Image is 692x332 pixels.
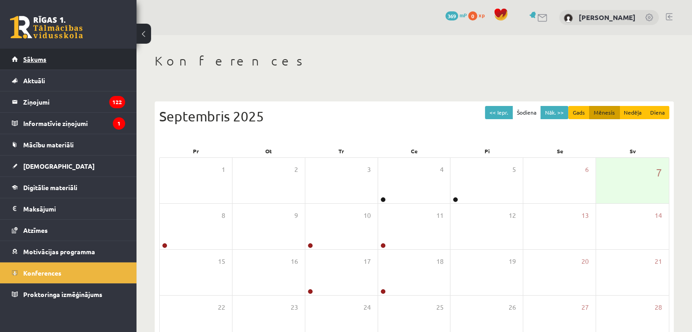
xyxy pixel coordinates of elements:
[485,106,513,119] button: << Iepr.
[439,165,443,175] span: 4
[10,16,83,39] a: Rīgas 1. Tālmācības vidusskola
[12,134,125,155] a: Mācību materiāli
[436,211,443,221] span: 11
[23,290,102,298] span: Proktoringa izmēģinājums
[655,257,662,267] span: 21
[291,302,298,312] span: 23
[468,11,489,19] a: 0 xp
[540,106,568,119] button: Nāk. >>
[581,211,589,221] span: 13
[524,145,596,157] div: Se
[509,257,516,267] span: 19
[294,211,298,221] span: 9
[460,11,467,19] span: mP
[509,211,516,221] span: 12
[218,257,225,267] span: 15
[364,257,371,267] span: 17
[12,198,125,219] a: Maksājumi
[23,91,125,112] legend: Ziņojumi
[509,302,516,312] span: 26
[512,165,516,175] span: 5
[568,106,590,119] button: Gads
[436,257,443,267] span: 18
[12,262,125,283] a: Konferences
[23,198,125,219] legend: Maksājumi
[12,91,125,112] a: Ziņojumi122
[367,165,371,175] span: 3
[655,302,662,312] span: 28
[218,302,225,312] span: 22
[656,165,662,180] span: 7
[305,145,378,157] div: Tr
[589,106,620,119] button: Mēnesis
[12,220,125,241] a: Atzīmes
[159,145,232,157] div: Pr
[445,11,467,19] a: 369 mP
[468,11,477,20] span: 0
[159,106,669,126] div: Septembris 2025
[12,177,125,198] a: Digitālie materiāli
[294,165,298,175] span: 2
[23,76,45,85] span: Aktuāli
[23,162,95,170] span: [DEMOGRAPHIC_DATA]
[581,257,589,267] span: 20
[109,96,125,108] i: 122
[445,11,458,20] span: 369
[222,211,225,221] span: 8
[23,183,77,191] span: Digitālie materiāli
[222,165,225,175] span: 1
[12,49,125,70] a: Sākums
[23,226,48,234] span: Atzīmes
[232,145,305,157] div: Ot
[436,302,443,312] span: 25
[364,302,371,312] span: 24
[23,55,46,63] span: Sākums
[479,11,485,19] span: xp
[12,70,125,91] a: Aktuāli
[12,156,125,176] a: [DEMOGRAPHIC_DATA]
[596,145,669,157] div: Sv
[12,284,125,305] a: Proktoringa izmēģinājums
[579,13,636,22] a: [PERSON_NAME]
[12,113,125,134] a: Informatīvie ziņojumi1
[364,211,371,221] span: 10
[23,141,74,149] span: Mācību materiāli
[378,145,450,157] div: Ce
[585,165,589,175] span: 6
[12,241,125,262] a: Motivācijas programma
[655,211,662,221] span: 14
[512,106,541,119] button: Šodiena
[619,106,646,119] button: Nedēļa
[23,269,61,277] span: Konferences
[23,247,95,256] span: Motivācijas programma
[23,113,125,134] legend: Informatīvie ziņojumi
[451,145,524,157] div: Pi
[291,257,298,267] span: 16
[155,53,674,69] h1: Konferences
[564,14,573,23] img: Jana Anna Kārkliņa
[646,106,669,119] button: Diena
[581,302,589,312] span: 27
[113,117,125,130] i: 1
